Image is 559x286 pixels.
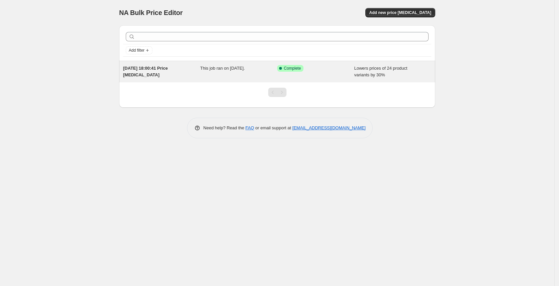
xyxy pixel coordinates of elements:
nav: Pagination [268,88,286,97]
a: [EMAIL_ADDRESS][DOMAIN_NAME] [292,125,366,130]
span: Complete [284,66,301,71]
span: NA Bulk Price Editor [119,9,183,16]
span: Need help? Read the [203,125,246,130]
span: [DATE] 18:00:41 Price [MEDICAL_DATA] [123,66,168,77]
a: FAQ [246,125,254,130]
button: Add filter [126,46,152,54]
span: Add new price [MEDICAL_DATA] [369,10,431,15]
span: Lowers prices of 24 product variants by 30% [354,66,408,77]
span: This job ran on [DATE]. [200,66,245,71]
span: Add filter [129,48,144,53]
span: or email support at [254,125,292,130]
button: Add new price [MEDICAL_DATA] [365,8,435,17]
